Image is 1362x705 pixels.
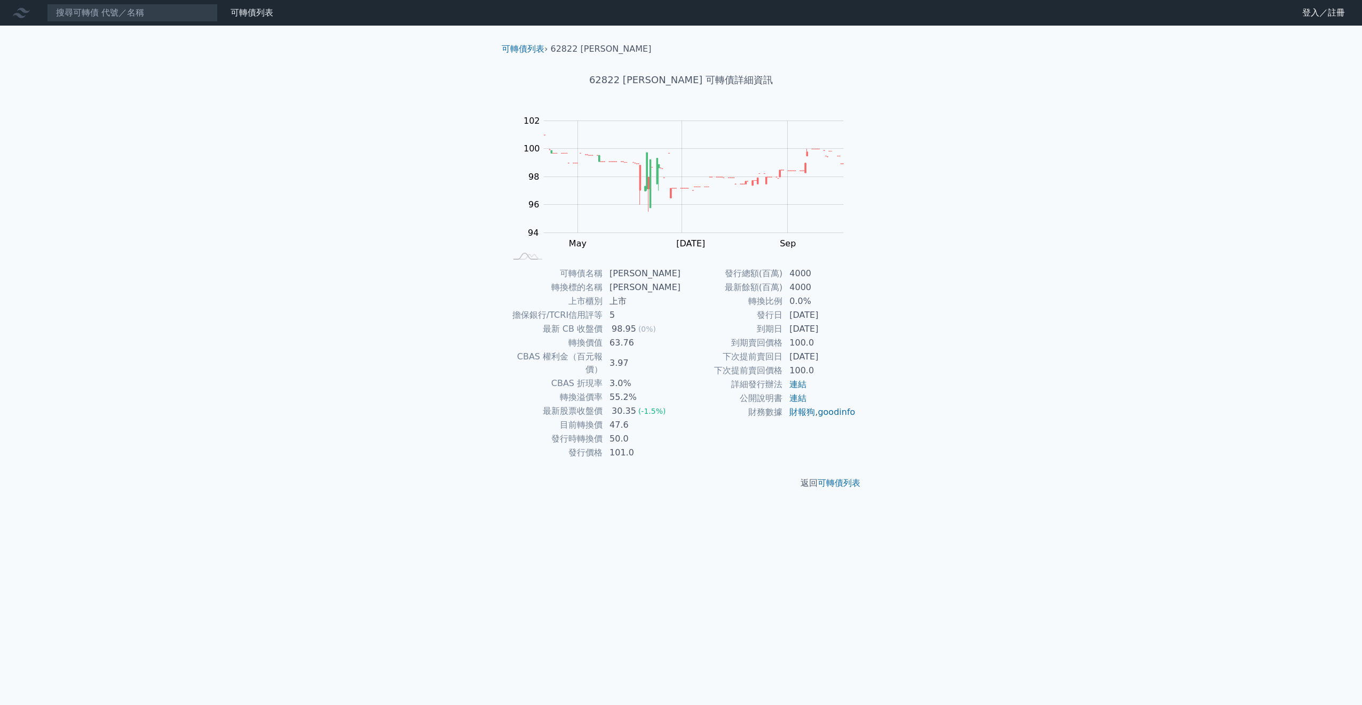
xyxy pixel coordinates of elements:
tspan: 96 [528,199,539,210]
td: 發行時轉換價 [506,432,603,446]
td: 發行價格 [506,446,603,460]
tspan: 102 [524,116,540,126]
td: 財務數據 [681,405,783,419]
tspan: Sep [780,238,796,249]
tspan: [DATE] [676,238,705,249]
td: 5 [603,308,681,322]
a: 可轉債列表 [818,478,860,488]
td: 到期賣回價格 [681,336,783,350]
a: 可轉債列表 [231,7,273,18]
li: 62822 [PERSON_NAME] [551,43,652,55]
td: 47.6 [603,418,681,432]
tspan: May [569,238,587,249]
td: 100.0 [783,336,856,350]
td: CBAS 折現率 [506,376,603,390]
td: 最新股票收盤價 [506,404,603,418]
td: 下次提前賣回日 [681,350,783,364]
span: (0%) [638,325,656,333]
td: , [783,405,856,419]
a: goodinfo [818,407,855,417]
td: 發行日 [681,308,783,322]
g: Chart [518,116,860,249]
a: 登入／註冊 [1294,4,1353,21]
td: 公開說明書 [681,391,783,405]
a: 財報狗 [789,407,815,417]
a: 連結 [789,393,806,403]
td: [PERSON_NAME] [603,281,681,294]
p: 返回 [493,477,869,490]
tspan: 94 [528,228,539,238]
td: [DATE] [783,322,856,336]
tspan: 100 [524,143,540,154]
h1: 62822 [PERSON_NAME] 可轉債詳細資訊 [493,73,869,87]
a: 可轉債列表 [502,44,544,54]
span: (-1.5%) [638,407,666,415]
li: › [502,43,548,55]
td: 可轉債名稱 [506,267,603,281]
td: 3.97 [603,350,681,376]
td: 100.0 [783,364,856,378]
td: 63.76 [603,336,681,350]
td: 擔保銀行/TCRI信用評等 [506,308,603,322]
td: 55.2% [603,390,681,404]
td: CBAS 權利金（百元報價） [506,350,603,376]
td: 詳細發行辦法 [681,378,783,391]
td: 上市櫃別 [506,294,603,308]
td: 4000 [783,267,856,281]
td: 50.0 [603,432,681,446]
tspan: 98 [528,172,539,182]
td: 下次提前賣回價格 [681,364,783,378]
td: 轉換標的名稱 [506,281,603,294]
a: 連結 [789,379,806,389]
input: 搜尋可轉債 代號／名稱 [47,4,218,22]
td: 上市 [603,294,681,308]
td: 4000 [783,281,856,294]
td: 轉換價值 [506,336,603,350]
td: [DATE] [783,308,856,322]
div: 30.35 [609,405,638,418]
td: 目前轉換價 [506,418,603,432]
td: 最新餘額(百萬) [681,281,783,294]
td: 3.0% [603,376,681,390]
div: 98.95 [609,323,638,335]
td: [DATE] [783,350,856,364]
td: 到期日 [681,322,783,336]
td: 最新 CB 收盤價 [506,322,603,336]
td: 轉換比例 [681,294,783,308]
td: 發行總額(百萬) [681,267,783,281]
td: 轉換溢價率 [506,390,603,404]
td: [PERSON_NAME] [603,267,681,281]
td: 0.0% [783,294,856,308]
td: 101.0 [603,446,681,460]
